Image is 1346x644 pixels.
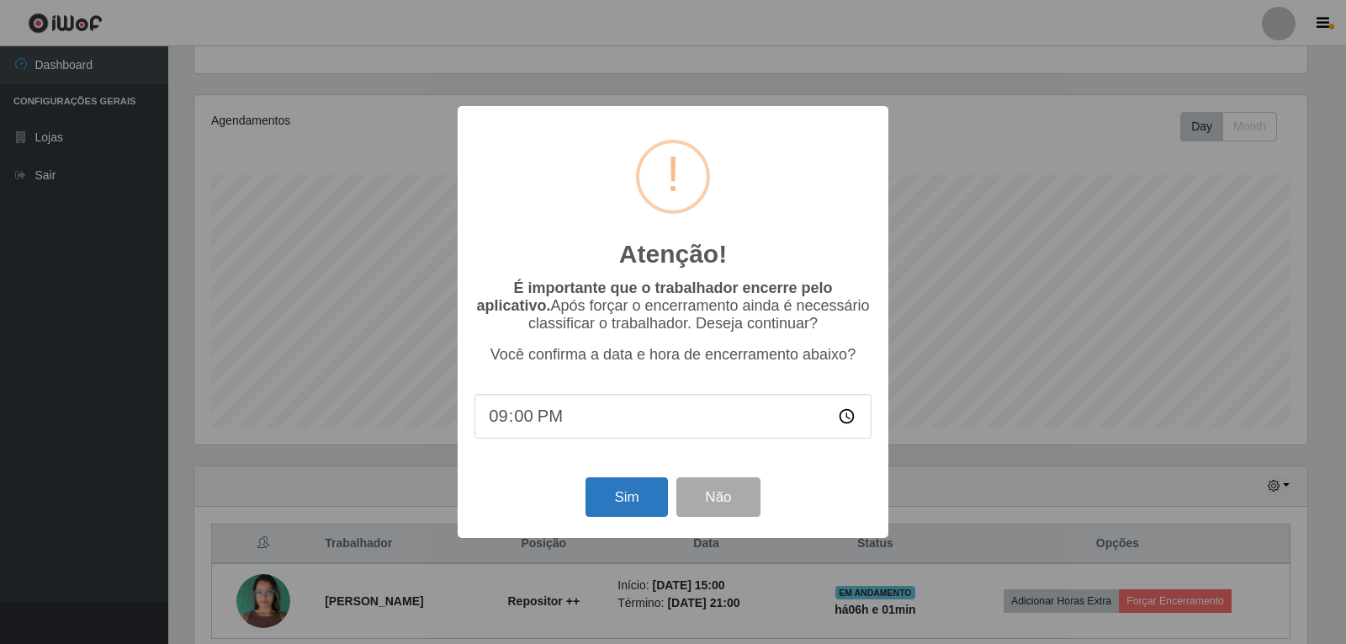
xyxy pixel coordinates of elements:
[474,279,872,333] p: Após forçar o encerramento ainda é necessário classificar o trabalhador. Deseja continuar?
[676,477,760,517] button: Não
[476,279,832,314] b: É importante que o trabalhador encerre pelo aplicativo.
[619,239,727,269] h2: Atenção!
[474,346,872,364] p: Você confirma a data e hora de encerramento abaixo?
[586,477,667,517] button: Sim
